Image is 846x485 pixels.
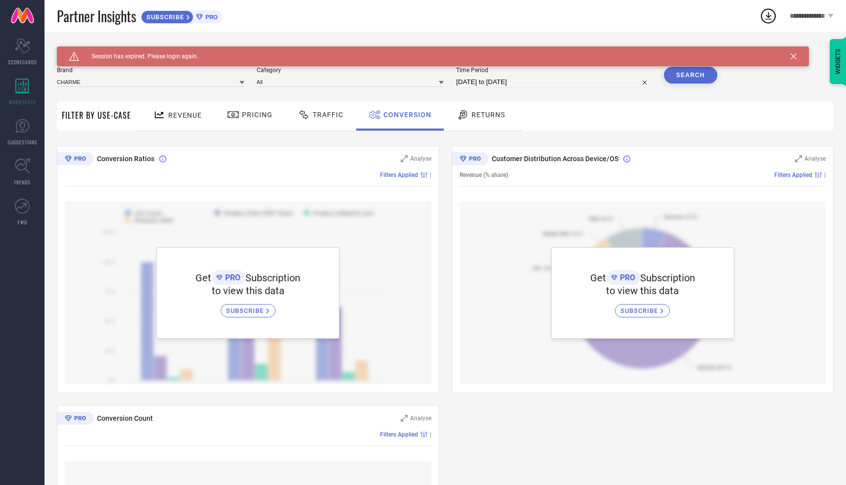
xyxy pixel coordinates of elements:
input: Select time period [456,76,652,88]
span: Filter By Use-Case [62,109,131,121]
svg: Zoom [795,155,802,162]
span: Brand [57,67,244,74]
span: SUBSCRIBE [620,307,660,314]
span: Pricing [242,111,273,119]
div: Premium [57,152,94,167]
span: Revenue [168,111,202,119]
div: Premium [57,412,94,427]
span: Time Period [456,67,652,74]
span: SUBSCRIBE [226,307,266,314]
span: to view this data [606,285,679,297]
span: Subscription [640,272,695,284]
span: Filters Applied [380,172,418,178]
div: Premium [452,152,488,167]
span: Get [590,272,606,284]
span: Session has expired. Please login again. [79,53,198,60]
span: Returns [471,111,505,119]
span: Subscription [245,272,300,284]
span: Analyse [410,155,431,162]
span: SCORECARDS [8,58,37,66]
a: SUBSCRIBEPRO [141,8,223,24]
span: SUGGESTIONS [7,138,38,146]
span: | [824,172,826,178]
span: Partner Insights [57,6,136,26]
span: TRENDS [14,178,31,186]
span: Get [195,272,211,284]
span: | [430,172,431,178]
span: to view this data [212,285,284,297]
svg: Zoom [401,155,408,162]
span: Traffic [313,111,343,119]
span: Conversion Ratios [97,155,154,163]
span: Conversion Count [97,414,153,422]
button: Search [664,67,717,84]
span: FWD [18,219,27,226]
a: SUBSCRIBE [221,297,276,317]
div: Open download list [759,7,777,25]
span: PRO [617,273,635,282]
span: PRO [203,13,218,21]
span: | [430,431,431,438]
svg: Zoom [401,415,408,422]
a: SUBSCRIBE [615,297,670,317]
span: Filters Applied [380,431,418,438]
span: Customer Distribution Across Device/OS [492,155,618,163]
span: Analyse [804,155,826,162]
span: WORKSPACE [9,98,36,106]
span: PRO [223,273,240,282]
span: SYSTEM WORKSPACE [57,46,126,54]
span: SUBSCRIBE [141,13,187,21]
span: Revenue (% share) [460,172,508,178]
span: Category [257,67,444,74]
span: Filters Applied [774,172,812,178]
span: Analyse [410,415,431,422]
span: Conversion [383,111,431,119]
